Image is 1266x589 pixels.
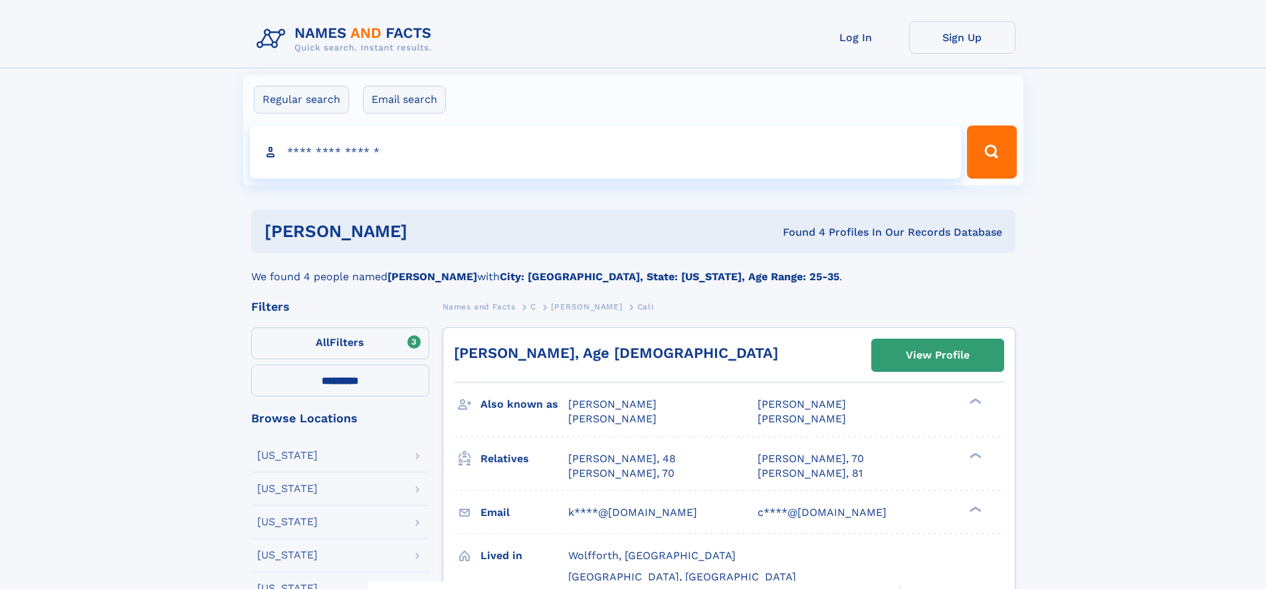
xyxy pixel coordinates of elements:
[568,412,657,425] span: [PERSON_NAME]
[758,398,846,410] span: [PERSON_NAME]
[568,549,736,562] span: Wolfforth, [GEOGRAPHIC_DATA]
[251,253,1015,285] div: We found 4 people named with .
[257,483,318,494] div: [US_STATE]
[254,86,349,114] label: Regular search
[909,21,1015,54] a: Sign Up
[966,451,982,460] div: ❯
[568,398,657,410] span: [PERSON_NAME]
[637,302,653,311] span: Cali
[966,505,982,513] div: ❯
[551,302,622,311] span: [PERSON_NAME]
[568,466,675,481] a: [PERSON_NAME], 70
[363,86,446,114] label: Email search
[251,301,429,313] div: Filters
[568,452,676,466] a: [PERSON_NAME], 48
[568,570,796,583] span: [GEOGRAPHIC_DATA], [GEOGRAPHIC_DATA]
[758,412,846,425] span: [PERSON_NAME]
[480,393,568,416] h3: Also known as
[530,302,536,311] span: C
[251,21,443,57] img: Logo Names and Facts
[454,345,778,361] a: [PERSON_NAME], Age [DEMOGRAPHIC_DATA]
[251,412,429,424] div: Browse Locations
[480,501,568,524] h3: Email
[803,21,909,54] a: Log In
[906,340,970,371] div: View Profile
[387,270,477,283] b: [PERSON_NAME]
[316,336,330,349] span: All
[251,327,429,359] label: Filters
[500,270,839,283] b: City: [GEOGRAPHIC_DATA], State: [US_STATE], Age Range: 25-35
[872,339,1003,371] a: View Profile
[250,126,962,179] input: search input
[257,517,318,527] div: [US_STATE]
[758,452,864,466] a: [PERSON_NAME], 70
[443,298,516,315] a: Names and Facts
[551,298,622,315] a: [PERSON_NAME]
[480,448,568,470] h3: Relatives
[966,397,982,406] div: ❯
[257,450,318,461] div: [US_STATE]
[758,466,863,481] a: [PERSON_NAME], 81
[967,126,1016,179] button: Search Button
[530,298,536,315] a: C
[595,225,1002,240] div: Found 4 Profiles In Our Records Database
[480,545,568,567] h3: Lived in
[257,550,318,560] div: [US_STATE]
[264,223,595,240] h1: [PERSON_NAME]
